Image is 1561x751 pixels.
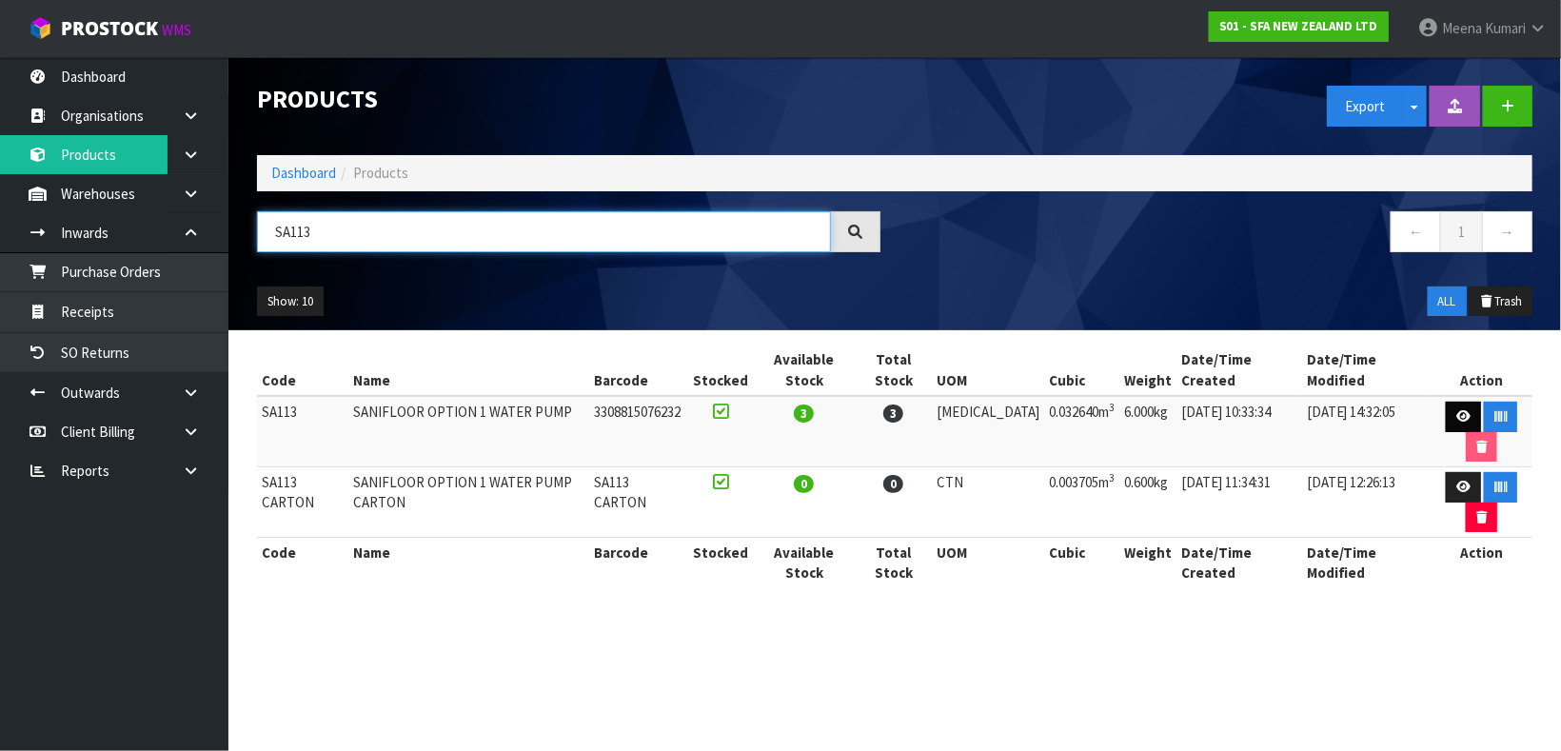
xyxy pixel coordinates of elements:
td: SANIFLOOR OPTION 1 WATER PUMP CARTON [348,467,589,538]
td: SA113 CARTON [589,467,688,538]
td: CTN [933,467,1045,538]
th: Stocked [688,538,753,588]
td: [DATE] 14:32:05 [1302,396,1431,467]
img: cube-alt.png [29,16,52,40]
h1: Products [257,86,880,113]
th: Total Stock [855,345,932,396]
sup: 3 [1110,471,1116,484]
span: 0 [794,475,814,493]
th: Date/Time Created [1177,538,1302,588]
a: → [1482,211,1532,252]
td: [DATE] 12:26:13 [1302,467,1431,538]
th: Barcode [589,345,688,396]
nav: Page navigation [909,211,1532,258]
span: Kumari [1485,19,1526,37]
th: Code [257,345,348,396]
span: Meena [1442,19,1482,37]
td: 3308815076232 [589,396,688,467]
th: Date/Time Modified [1302,345,1431,396]
button: Show: 10 [257,287,324,317]
th: Action [1431,345,1532,396]
th: Date/Time Modified [1302,538,1431,588]
th: Available Stock [753,538,855,588]
td: SA113 CARTON [257,467,348,538]
span: ProStock [61,16,158,41]
th: Weight [1120,538,1177,588]
small: WMS [162,21,191,39]
th: Cubic [1045,538,1120,588]
sup: 3 [1110,401,1116,414]
th: Total Stock [855,538,932,588]
strong: S01 - SFA NEW ZEALAND LTD [1219,18,1378,34]
td: 0.600kg [1120,467,1177,538]
td: SANIFLOOR OPTION 1 WATER PUMP [348,396,589,467]
th: Name [348,538,589,588]
th: Action [1431,538,1532,588]
td: 6.000kg [1120,396,1177,467]
a: 1 [1440,211,1483,252]
button: ALL [1428,287,1467,317]
span: 3 [883,405,903,423]
th: Stocked [688,345,753,396]
button: Export [1327,86,1403,127]
th: Code [257,538,348,588]
th: Weight [1120,345,1177,396]
a: ← [1391,211,1441,252]
th: Name [348,345,589,396]
span: 3 [794,405,814,423]
th: Barcode [589,538,688,588]
span: Products [353,164,408,182]
th: UOM [933,345,1045,396]
td: SA113 [257,396,348,467]
td: [DATE] 11:34:31 [1177,467,1302,538]
th: Available Stock [753,345,855,396]
th: UOM [933,538,1045,588]
input: Search products [257,211,831,252]
td: [DATE] 10:33:34 [1177,396,1302,467]
a: Dashboard [271,164,336,182]
td: [MEDICAL_DATA] [933,396,1045,467]
th: Date/Time Created [1177,345,1302,396]
td: 0.003705m [1045,467,1120,538]
a: S01 - SFA NEW ZEALAND LTD [1209,11,1389,42]
button: Trash [1469,287,1532,317]
span: 0 [883,475,903,493]
td: 0.032640m [1045,396,1120,467]
th: Cubic [1045,345,1120,396]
